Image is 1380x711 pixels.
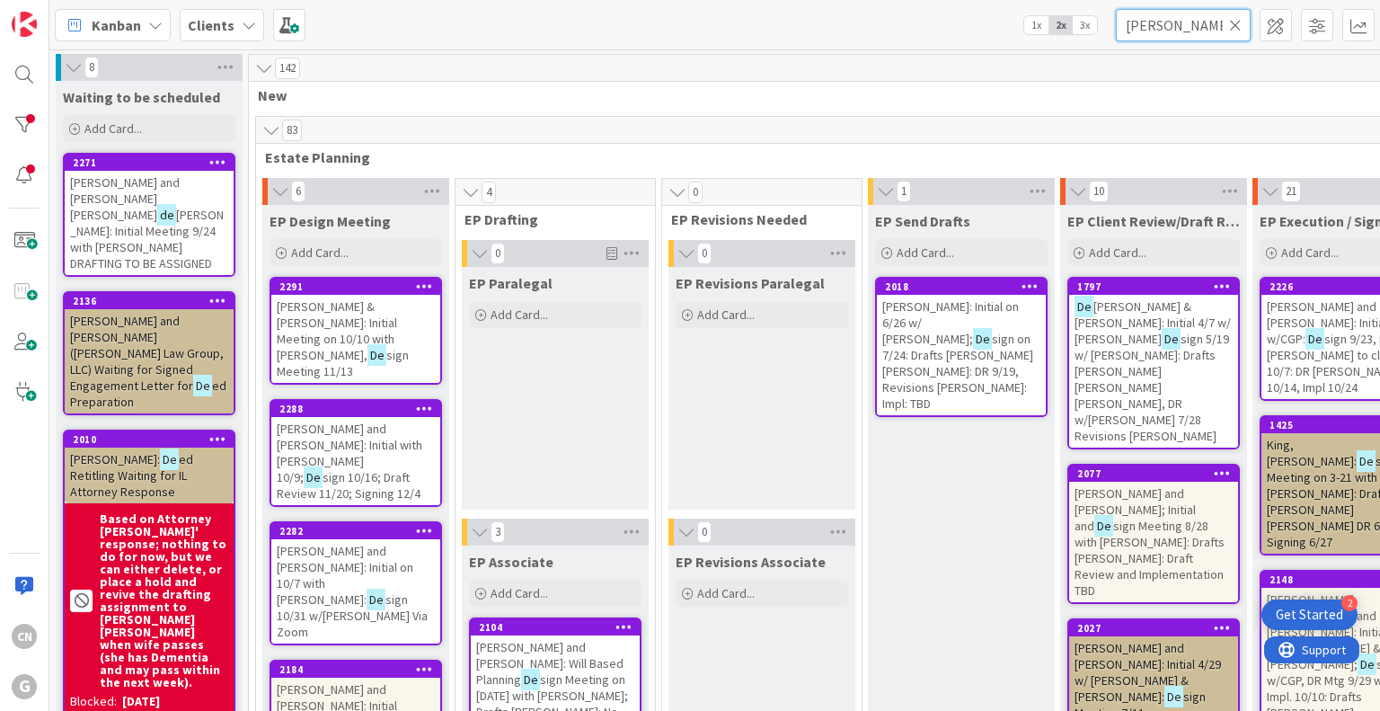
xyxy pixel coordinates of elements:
div: 2010 [73,433,234,446]
b: Based on Attorney [PERSON_NAME]' response; nothing to do for now, but we can either delete, or pl... [100,512,228,689]
span: 10 [1089,181,1109,202]
span: 0 [491,243,505,264]
div: 1797 [1069,279,1238,295]
mark: De [160,449,179,469]
span: [PERSON_NAME] & [PERSON_NAME]: Initial 4/7 w/ [PERSON_NAME] [1075,298,1231,347]
div: 2291[PERSON_NAME] & [PERSON_NAME]: Initial Meeting on 10/10 with [PERSON_NAME],Design Meeting 11/13 [271,279,440,383]
mark: De [1094,515,1113,536]
div: 2010[PERSON_NAME]:Deed Retitling Waiting for IL Attorney Response [65,431,234,503]
div: 2288[PERSON_NAME] and [PERSON_NAME]: Initial with [PERSON_NAME] 10/9;Design 10/16; Draft Review 1... [271,401,440,505]
span: sign 5/19 w/ [PERSON_NAME]: Drafts [PERSON_NAME] [PERSON_NAME] [PERSON_NAME], DR w/[PERSON_NAME] ... [1075,331,1229,444]
span: 83 [282,120,302,141]
span: Add Card... [897,244,954,261]
span: EP Paralegal [469,274,553,292]
div: 2271 [65,155,234,171]
div: 2184 [279,663,440,676]
img: Visit kanbanzone.com [12,12,37,37]
div: Get Started [1276,606,1343,624]
div: 2018 [877,279,1046,295]
span: EP Send Drafts [875,212,970,230]
div: 2282[PERSON_NAME] and [PERSON_NAME]: Initial on 10/7 with [PERSON_NAME]:Design 10/31 w/[PERSON_NA... [271,523,440,644]
span: sign Meeting 11/13 [277,347,409,379]
span: 8 [84,57,99,78]
div: 2136 [65,293,234,309]
div: Blocked: [70,692,117,711]
span: Add Card... [1089,244,1146,261]
span: Add Card... [84,120,142,137]
span: [PERSON_NAME] and [PERSON_NAME]: Initial with [PERSON_NAME] 10/9; [277,421,422,485]
div: 2282 [279,525,440,538]
mark: De [1075,296,1093,316]
div: G [12,674,37,699]
span: sign Meeting 8/28 with [PERSON_NAME]: Drafts [PERSON_NAME]: Draft Review and Implementation TBD [1075,518,1225,599]
span: 4 [482,182,496,203]
div: 2184 [271,662,440,678]
span: [PERSON_NAME]: Initial on 6/26 w/ [PERSON_NAME]; [882,298,1019,347]
mark: De [1162,328,1181,349]
div: 2010 [65,431,234,448]
span: [PERSON_NAME] & [PERSON_NAME]: Initial Meeting on 10/10 with [PERSON_NAME], [277,298,397,363]
div: 2271[PERSON_NAME] and [PERSON_NAME] [PERSON_NAME]de[PERSON_NAME]: Initial Meeting 9/24 with [PERS... [65,155,234,275]
span: EP Design Meeting [270,212,391,230]
span: ed Retitling Waiting for IL Attorney Response [70,451,193,500]
div: 2018[PERSON_NAME]: Initial on 6/26 w/ [PERSON_NAME];Design on 7/24: Drafts [PERSON_NAME] [PERSON_... [877,279,1046,415]
span: EP Client Review/Draft Review Meeting [1067,212,1240,230]
mark: De [367,589,385,609]
div: 2291 [279,280,440,293]
div: 2288 [279,403,440,415]
mark: De [1358,653,1376,674]
span: Add Card... [491,585,548,601]
div: 2077 [1069,466,1238,482]
div: 1797 [1077,280,1238,293]
span: Add Card... [491,307,548,323]
div: 2077[PERSON_NAME] and [PERSON_NAME]; Initial andDesign Meeting 8/28 with [PERSON_NAME]: Drafts [P... [1069,466,1238,602]
span: sign 10/31 w/[PERSON_NAME] Via Zoom [277,591,428,640]
span: Waiting to be scheduled [63,88,220,106]
mark: De [973,328,992,349]
span: 6 [291,181,305,202]
span: [PERSON_NAME] and [PERSON_NAME]: Initial 4/29 w/ [PERSON_NAME] & [PERSON_NAME]: [1075,640,1221,705]
span: Add Card... [697,585,755,601]
span: [PERSON_NAME]: [70,451,160,467]
div: 2018 [885,280,1046,293]
span: EP Revisions Paralegal [676,274,825,292]
mark: De [1164,686,1183,707]
div: 2027 [1069,620,1238,636]
span: 0 [688,182,703,203]
div: 2136 [73,295,234,307]
div: CN [12,624,37,649]
div: 2288 [271,401,440,417]
span: ed Preparation [70,378,226,410]
span: Add Card... [291,244,349,261]
span: [PERSON_NAME] and [PERSON_NAME]: Initial on 10/7 with [PERSON_NAME]: [277,543,413,608]
span: EP Drafting [464,210,632,228]
mark: De [1357,450,1376,471]
div: 2104 [479,621,640,634]
div: 2136[PERSON_NAME] and [PERSON_NAME] ([PERSON_NAME] Law Group, LLC) Waiting for Signed Engagement ... [65,293,234,413]
mark: De [367,344,386,365]
mark: De [304,467,323,487]
span: Support [38,3,82,24]
div: 2 [1341,595,1358,611]
span: 2x [1048,16,1073,34]
span: [PERSON_NAME] and [PERSON_NAME] ([PERSON_NAME] Law Group, LLC) Waiting for Signed Engagement Lett... [70,313,224,394]
span: [PERSON_NAME] and [PERSON_NAME]; Initial and [1075,485,1196,534]
span: 1 [897,181,911,202]
span: EP Revisions Needed [671,210,839,228]
span: King, [PERSON_NAME]: [1267,437,1357,469]
span: Add Card... [697,307,755,323]
span: Add Card... [1281,244,1339,261]
div: 2271 [73,156,234,169]
div: 1797De[PERSON_NAME] & [PERSON_NAME]: Initial 4/7 w/ [PERSON_NAME]Design 5/19 w/ [PERSON_NAME]: Dr... [1069,279,1238,448]
div: 2291 [271,279,440,295]
span: 0 [697,243,712,264]
div: Open Get Started checklist, remaining modules: 2 [1261,600,1358,630]
span: 1x [1024,16,1048,34]
mark: de [157,204,176,225]
span: 21 [1281,181,1301,202]
div: 2027 [1077,622,1238,635]
span: EP Revisions Associate [676,553,826,571]
input: Quick Filter... [1116,9,1251,41]
mark: De [521,669,540,689]
span: sign on 7/24: Drafts [PERSON_NAME] [PERSON_NAME]: DR 9/19, Revisions [PERSON_NAME]: Impl: TBD [882,331,1033,412]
